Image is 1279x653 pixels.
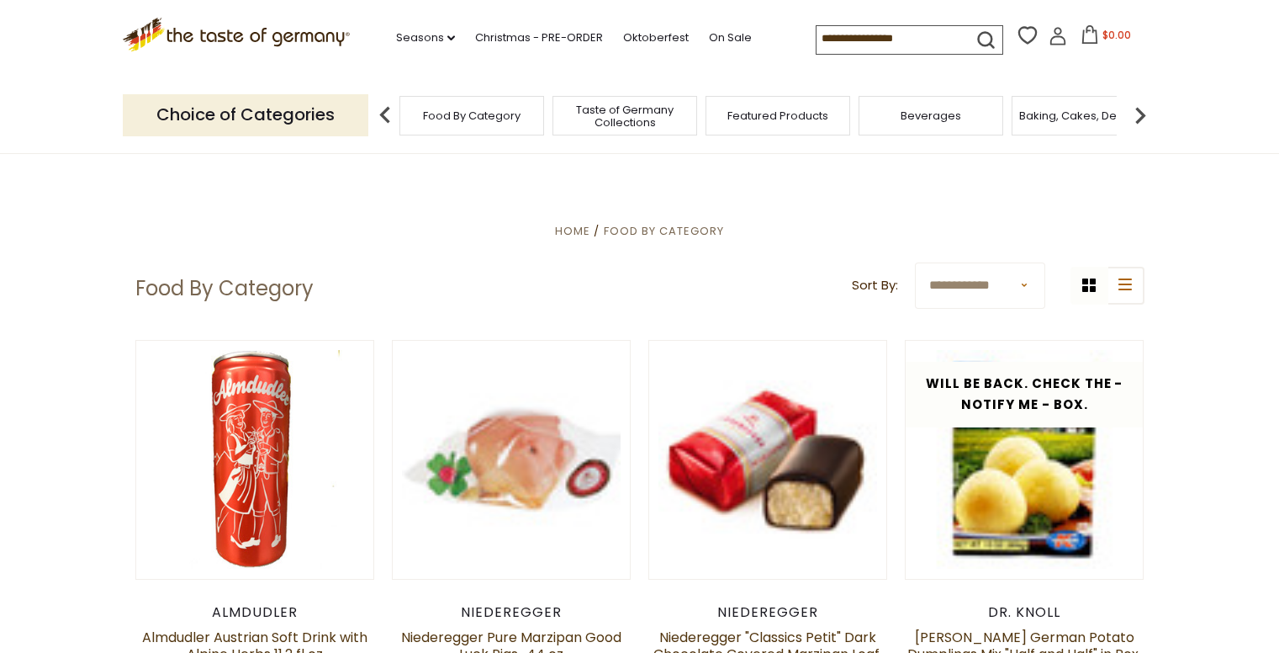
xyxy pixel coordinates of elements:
a: Food By Category [604,223,724,239]
span: $0.00 [1102,28,1131,42]
img: Niederegger Pure Marzipan Good Luck Pigs, .44 oz [393,341,631,579]
p: Choice of Categories [123,94,368,135]
a: Food By Category [423,109,521,122]
a: Christmas - PRE-ORDER [475,29,603,47]
button: $0.00 [1070,25,1142,50]
div: Dr. Knoll [905,604,1144,621]
img: previous arrow [368,98,402,132]
img: Dr. Knoll German Potato Dumplings Mix "Half and Half" in Box, 12 pc. 10 oz. [906,341,1144,579]
div: Niederegger [392,604,632,621]
img: next arrow [1123,98,1157,132]
label: Sort By: [852,275,898,296]
a: Featured Products [727,109,828,122]
a: On Sale [709,29,752,47]
a: Beverages [901,109,961,122]
img: Niederegger "Classics Petit" Dark Chocolate Covered Marzipan Loaf, 15g [649,371,887,549]
a: Taste of Germany Collections [558,104,692,129]
h1: Food By Category [135,276,314,301]
a: Home [555,223,590,239]
div: Niederegger [648,604,888,621]
div: Almdudler [135,604,375,621]
a: Oktoberfest [623,29,689,47]
a: Baking, Cakes, Desserts [1019,109,1150,122]
a: Seasons [396,29,455,47]
img: Almdudler Austrian Soft Drink with Alpine Herbs 11.2 fl oz [136,341,374,579]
